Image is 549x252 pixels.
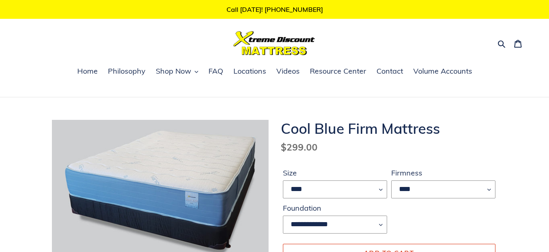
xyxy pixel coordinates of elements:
[104,65,150,78] a: Philosophy
[208,66,223,76] span: FAQ
[391,167,495,178] label: Firmness
[229,65,270,78] a: Locations
[281,141,318,153] span: $299.00
[409,65,476,78] a: Volume Accounts
[233,31,315,55] img: Xtreme Discount Mattress
[281,120,497,137] h1: Cool Blue Firm Mattress
[204,65,227,78] a: FAQ
[283,167,387,178] label: Size
[152,65,202,78] button: Shop Now
[233,66,266,76] span: Locations
[108,66,146,76] span: Philosophy
[272,65,304,78] a: Videos
[77,66,98,76] span: Home
[276,66,300,76] span: Videos
[306,65,370,78] a: Resource Center
[413,66,472,76] span: Volume Accounts
[283,202,387,214] label: Foundation
[156,66,191,76] span: Shop Now
[376,66,403,76] span: Contact
[372,65,407,78] a: Contact
[310,66,366,76] span: Resource Center
[73,65,102,78] a: Home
